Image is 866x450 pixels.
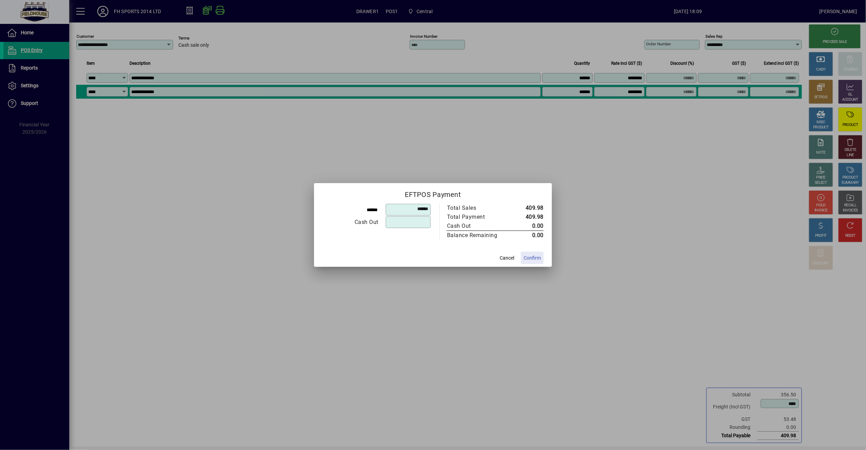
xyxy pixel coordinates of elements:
td: Total Payment [447,213,512,222]
div: Cash Out [323,218,378,226]
button: Confirm [521,252,544,264]
span: Confirm [524,254,541,262]
td: 0.00 [512,231,544,240]
td: 409.98 [512,204,544,213]
td: 0.00 [512,222,544,231]
h2: EFTPOS Payment [314,183,552,203]
span: Cancel [500,254,514,262]
button: Cancel [496,252,518,264]
td: 409.98 [512,213,544,222]
td: Total Sales [447,204,512,213]
div: Balance Remaining [447,231,505,240]
div: Cash Out [447,222,505,230]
